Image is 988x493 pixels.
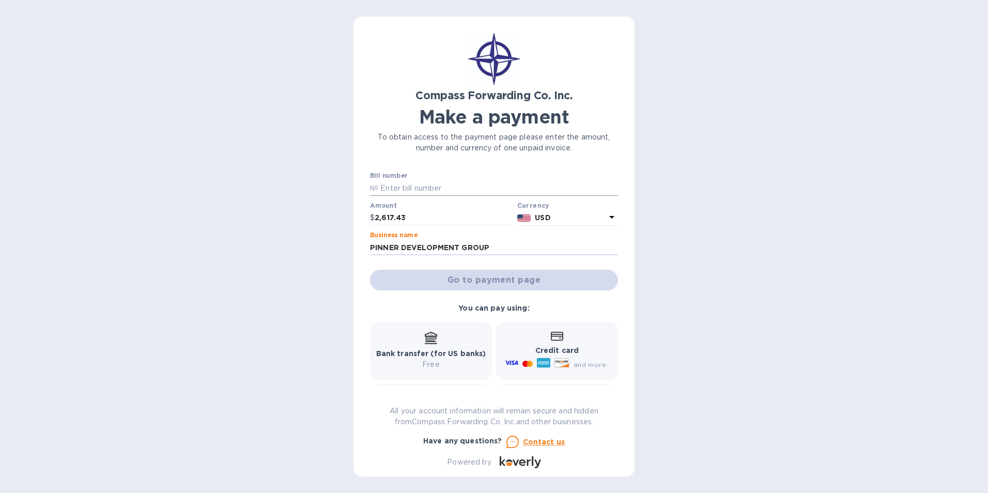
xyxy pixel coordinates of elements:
[375,210,513,226] input: 0.00
[415,89,573,102] b: Compass Forwarding Co. Inc.
[370,183,378,194] p: №
[370,173,407,179] label: Bill number
[376,359,486,370] p: Free
[370,106,618,128] h1: Make a payment
[370,240,618,255] input: Enter business name
[370,406,618,427] p: All your account information will remain secure and hidden from Compass Forwarding Co. Inc. and o...
[517,202,549,209] b: Currency
[370,212,375,223] p: $
[458,304,529,312] b: You can pay using:
[535,213,550,222] b: USD
[574,361,611,368] span: and more...
[423,437,502,445] b: Have any questions?
[447,457,491,468] p: Powered by
[376,349,486,358] b: Bank transfer (for US banks)
[517,214,531,222] img: USD
[523,438,565,446] u: Contact us
[535,346,579,355] b: Credit card
[370,132,618,153] p: To obtain access to the payment page please enter the amount, number and currency of one unpaid i...
[370,203,396,209] label: Amount
[370,233,418,239] label: Business name
[378,180,618,196] input: Enter bill number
